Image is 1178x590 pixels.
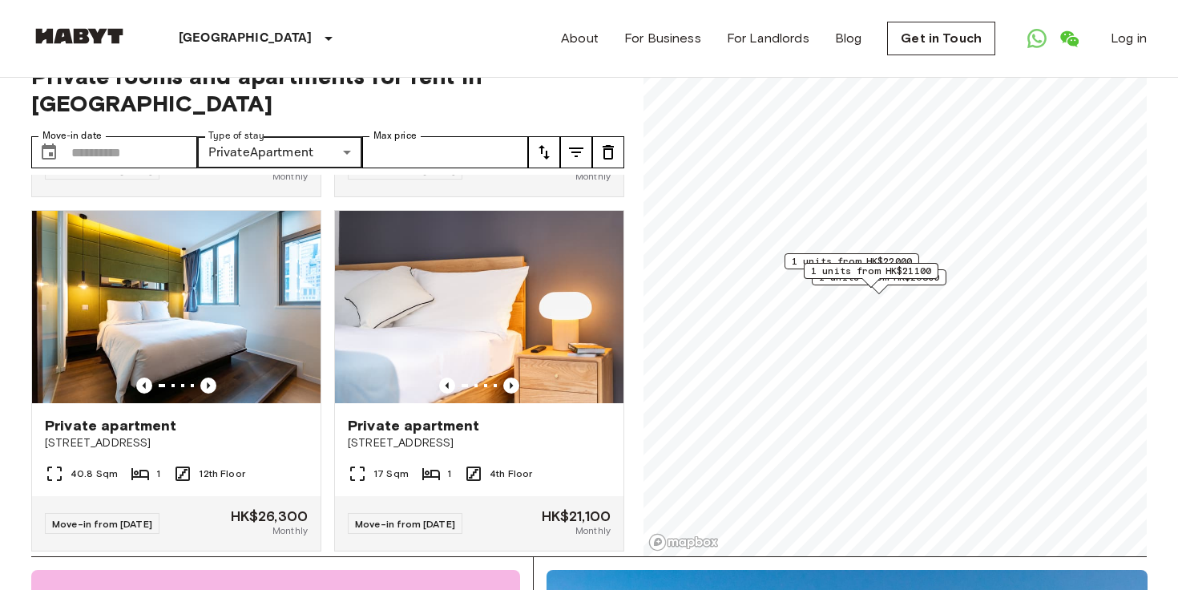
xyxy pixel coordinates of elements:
[648,533,719,552] a: Mapbox logo
[887,22,995,55] a: Get in Touch
[33,136,65,168] button: Choose date
[71,467,118,481] span: 40.8 Sqm
[208,129,264,143] label: Type of stay
[335,211,623,403] img: Marketing picture of unit HK-01-055-004-001
[348,416,480,435] span: Private apartment
[560,136,592,168] button: tune
[31,63,624,117] span: Private rooms and apartments for rent in [GEOGRAPHIC_DATA]
[785,253,919,278] div: Map marker
[804,263,938,288] div: Map marker
[199,467,245,481] span: 12th Floor
[561,29,599,48] a: About
[1111,29,1147,48] a: Log in
[272,523,308,538] span: Monthly
[1053,22,1085,55] a: Open WeChat
[156,467,160,481] span: 1
[348,435,611,451] span: [STREET_ADDRESS]
[42,129,102,143] label: Move-in date
[811,264,931,278] span: 1 units from HK$21100
[490,467,532,481] span: 4th Floor
[355,518,455,530] span: Move-in from [DATE]
[575,169,611,184] span: Monthly
[643,43,1147,556] canvas: Map
[373,129,417,143] label: Max price
[792,254,912,269] span: 1 units from HK$22000
[45,416,177,435] span: Private apartment
[231,509,308,523] span: HK$26,300
[272,169,308,184] span: Monthly
[447,467,451,481] span: 1
[575,523,611,538] span: Monthly
[503,378,519,394] button: Previous image
[373,467,409,481] span: 17 Sqm
[835,29,862,48] a: Blog
[197,136,363,168] div: PrivateApartment
[32,211,321,403] img: Marketing picture of unit HK-01-054-010-01
[52,518,152,530] span: Move-in from [DATE]
[200,378,216,394] button: Previous image
[45,435,308,451] span: [STREET_ADDRESS]
[179,29,313,48] p: [GEOGRAPHIC_DATA]
[624,29,701,48] a: For Business
[31,210,321,552] a: Marketing picture of unit HK-01-054-010-01Previous imagePrevious imagePrivate apartment[STREET_AD...
[334,210,624,552] a: Marketing picture of unit HK-01-055-004-001Previous imagePrevious imagePrivate apartment[STREET_A...
[136,378,152,394] button: Previous image
[528,136,560,168] button: tune
[439,378,455,394] button: Previous image
[31,28,127,44] img: Habyt
[542,509,611,523] span: HK$21,100
[1021,22,1053,55] a: Open WhatsApp
[727,29,809,48] a: For Landlords
[592,136,624,168] button: tune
